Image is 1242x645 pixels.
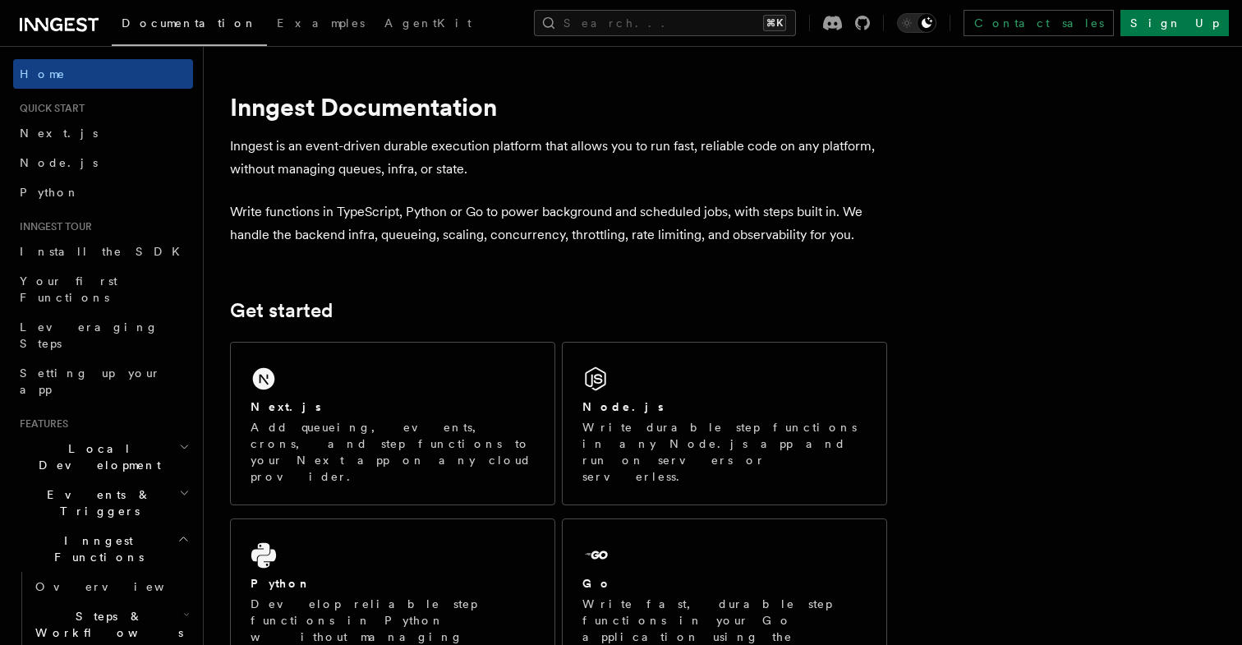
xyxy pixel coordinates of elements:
[20,66,66,82] span: Home
[20,320,159,350] span: Leveraging Steps
[230,299,333,322] a: Get started
[13,148,193,177] a: Node.js
[230,135,887,181] p: Inngest is an event-driven durable execution platform that allows you to run fast, reliable code ...
[13,532,177,565] span: Inngest Functions
[122,16,257,30] span: Documentation
[20,186,80,199] span: Python
[29,608,183,641] span: Steps & Workflows
[35,580,205,593] span: Overview
[20,245,190,258] span: Install the SDK
[251,399,321,415] h2: Next.js
[13,177,193,207] a: Python
[13,220,92,233] span: Inngest tour
[112,5,267,46] a: Documentation
[251,419,535,485] p: Add queueing, events, crons, and step functions to your Next app on any cloud provider.
[13,480,193,526] button: Events & Triggers
[13,266,193,312] a: Your first Functions
[375,5,481,44] a: AgentKit
[267,5,375,44] a: Examples
[13,434,193,480] button: Local Development
[230,200,887,246] p: Write functions in TypeScript, Python or Go to power background and scheduled jobs, with steps bu...
[251,575,311,592] h2: Python
[13,486,179,519] span: Events & Triggers
[230,92,887,122] h1: Inngest Documentation
[897,13,936,33] button: Toggle dark mode
[13,312,193,358] a: Leveraging Steps
[582,399,664,415] h2: Node.js
[13,118,193,148] a: Next.js
[13,358,193,404] a: Setting up your app
[13,237,193,266] a: Install the SDK
[13,526,193,572] button: Inngest Functions
[384,16,471,30] span: AgentKit
[13,440,179,473] span: Local Development
[13,417,68,431] span: Features
[964,10,1114,36] a: Contact sales
[20,127,98,140] span: Next.js
[230,342,555,505] a: Next.jsAdd queueing, events, crons, and step functions to your Next app on any cloud provider.
[20,366,161,396] span: Setting up your app
[20,274,117,304] span: Your first Functions
[13,102,85,115] span: Quick start
[1120,10,1229,36] a: Sign Up
[13,59,193,89] a: Home
[277,16,365,30] span: Examples
[582,419,867,485] p: Write durable step functions in any Node.js app and run on servers or serverless.
[29,572,193,601] a: Overview
[562,342,887,505] a: Node.jsWrite durable step functions in any Node.js app and run on servers or serverless.
[20,156,98,169] span: Node.js
[763,15,786,31] kbd: ⌘K
[582,575,612,592] h2: Go
[534,10,796,36] button: Search...⌘K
